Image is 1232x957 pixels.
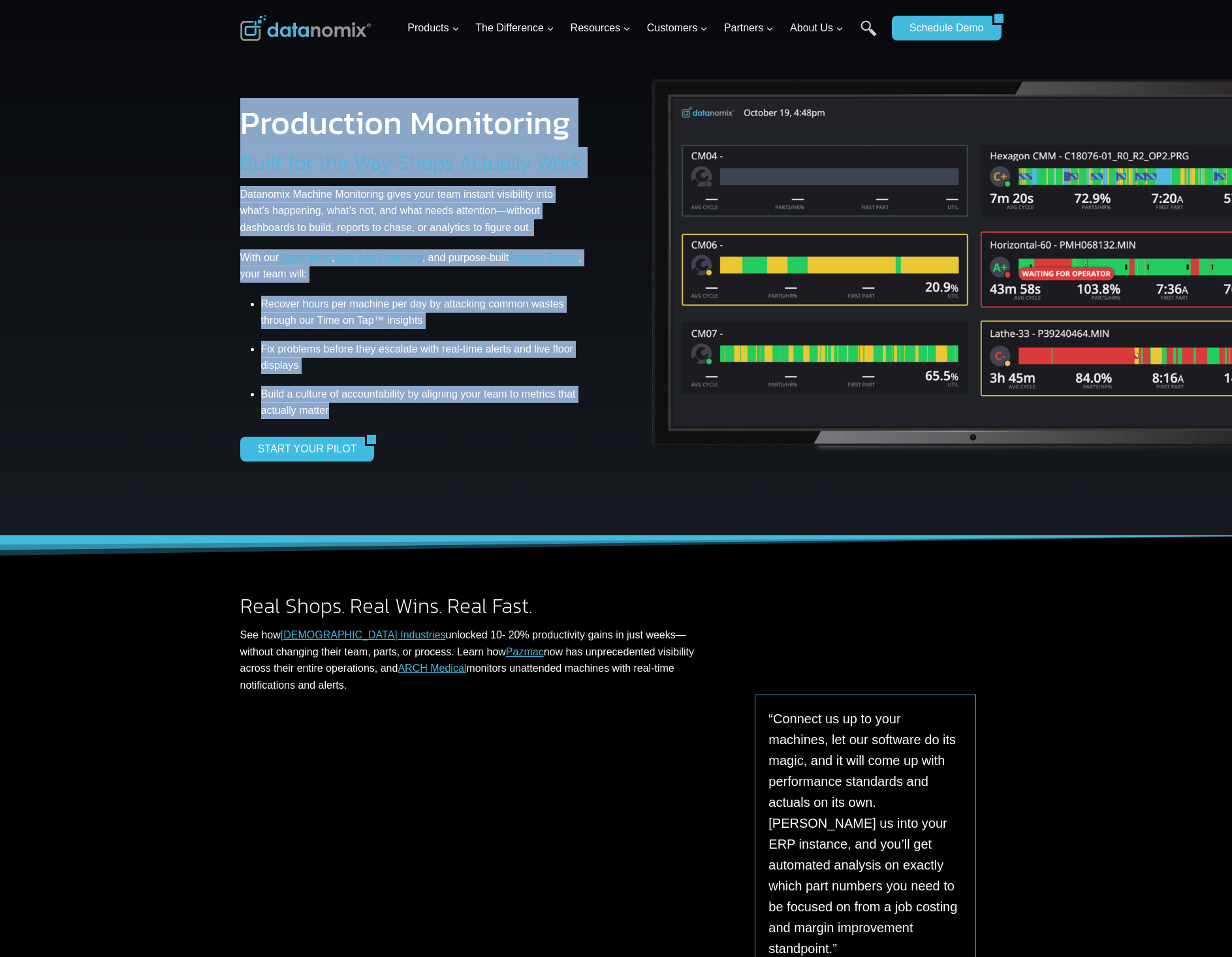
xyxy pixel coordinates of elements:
a: Quick Wins [279,252,332,263]
p: See how unlocked 10- 20% productivity gains in just weeks—without changing their team, parts, or ... [240,627,719,693]
iframe: Chat Widget [1167,894,1232,957]
a: Privacy Policy [178,291,220,300]
h1: Production Monitoring [240,106,571,139]
p: Datanomix Machine Monitoring gives your team instant visibility into what’s happening, what’s not... [240,186,585,236]
span: Last Name [294,1,336,12]
a: START YOUR PILOT [240,437,366,462]
span: Partners [724,20,774,37]
a: [DEMOGRAPHIC_DATA] Industries [281,629,446,640]
span: About Us [790,20,844,37]
a: ARCH Medical [398,663,466,674]
a: Pazmac [506,646,544,657]
span: Resources [571,20,631,37]
a: Terms [146,291,166,300]
a: Kick-Ass Coaching [334,252,422,263]
span: Phone number [294,54,353,66]
a: Product Tracks [509,252,578,263]
li: Build a culture of accountability by aligning your team to metrics that actually matter [261,381,585,424]
span: State/Region [294,161,344,173]
a: Search [861,20,877,50]
p: With our , , and purpose-built , your team will: [240,249,585,283]
span: The Difference [475,20,554,37]
a: Schedule Demo [892,16,992,40]
nav: Primary Navigation [402,7,885,50]
h2: Real Shops. Real Wins. Real Fast. [240,595,719,616]
span: Products [407,20,459,37]
h2: Built for the Way Shops Actually Work [240,152,582,173]
img: Datanomix [240,15,371,41]
span: Customers [647,20,708,37]
li: Recover hours per machine per day by attacking common wastes through our Time on Tap™ insights [261,296,585,334]
li: Fix problems before they escalate with real-time alerts and live floor displays [261,334,585,381]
